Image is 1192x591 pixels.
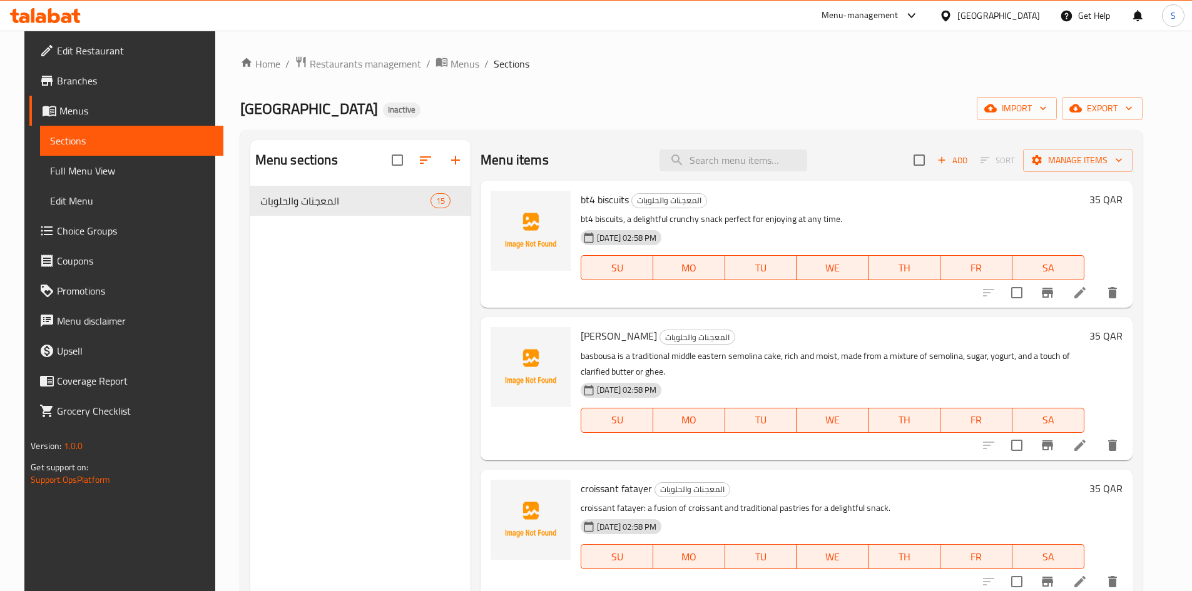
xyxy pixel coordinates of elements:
span: Select to update [1004,280,1030,306]
span: Edit Menu [50,193,213,208]
p: croissant fatayer: a fusion of croissant and traditional pastries for a delightful snack. [581,500,1084,516]
span: Select to update [1004,432,1030,458]
a: Coupons [29,246,223,276]
button: SU [581,544,653,569]
span: Coverage Report [57,373,213,388]
a: Choice Groups [29,216,223,246]
span: Branches [57,73,213,88]
span: MO [658,548,720,566]
button: TH [869,544,940,569]
span: SA [1017,259,1079,277]
button: Add [932,151,972,170]
span: export [1072,101,1133,116]
p: basbousa is a traditional middle eastern semolina cake, rich and moist, made from a mixture of se... [581,348,1084,380]
span: Version: [31,438,61,454]
span: SU [586,411,648,429]
span: Select section first [972,151,1023,170]
span: Add [935,153,969,168]
span: Menu disclaimer [57,313,213,328]
button: SU [581,408,653,433]
span: SU [586,548,648,566]
span: Sections [50,133,213,148]
span: Full Menu View [50,163,213,178]
button: SA [1012,255,1084,280]
span: SU [586,259,648,277]
span: [GEOGRAPHIC_DATA] [240,94,378,123]
span: SA [1017,411,1079,429]
button: Branch-specific-item [1032,278,1062,308]
div: المعجنات والحلويات [631,193,707,208]
button: WE [797,408,869,433]
a: Branches [29,66,223,96]
span: Select all sections [384,147,410,173]
button: Branch-specific-item [1032,430,1062,460]
span: [DATE] 02:58 PM [592,521,661,533]
span: Select section [906,147,932,173]
button: Add section [441,145,471,175]
button: TH [869,408,940,433]
span: Sections [494,56,529,71]
a: Edit Restaurant [29,36,223,66]
span: Choice Groups [57,223,213,238]
button: FR [940,255,1012,280]
img: basbousa rob [491,327,571,407]
h6: 35 QAR [1089,327,1123,345]
li: / [285,56,290,71]
button: delete [1098,430,1128,460]
li: / [426,56,430,71]
div: items [430,193,451,208]
a: Menus [29,96,223,126]
button: TU [725,408,797,433]
span: المعجنات والحلويات [260,193,430,208]
a: Edit menu item [1072,285,1088,300]
nav: breadcrumb [240,56,1143,72]
span: Sort sections [410,145,441,175]
a: Edit menu item [1072,438,1088,453]
button: FR [940,544,1012,569]
span: [DATE] 02:58 PM [592,232,661,244]
span: [PERSON_NAME] [581,326,657,345]
button: Manage items [1023,149,1133,172]
span: Inactive [383,104,420,115]
span: FR [945,259,1007,277]
li: / [484,56,489,71]
p: bt4 biscuits, a delightful crunchy snack perfect for enjoying at any time. [581,211,1084,227]
button: TU [725,544,797,569]
h2: Menu sections [255,151,338,169]
button: SU [581,255,653,280]
span: المعجنات والحلويات [655,482,730,497]
span: Restaurants management [310,56,421,71]
span: TU [730,548,792,566]
span: [DATE] 02:58 PM [592,384,661,396]
span: WE [802,259,863,277]
a: Edit menu item [1072,574,1088,589]
a: Restaurants management [295,56,421,72]
span: Coupons [57,253,213,268]
span: Add item [932,151,972,170]
span: WE [802,411,863,429]
div: Menu-management [822,8,899,23]
button: MO [653,408,725,433]
button: FR [940,408,1012,433]
a: Home [240,56,280,71]
a: Support.OpsPlatform [31,472,110,488]
div: المعجنات والحلويات [660,330,735,345]
span: S [1171,9,1176,23]
span: Upsell [57,343,213,358]
button: WE [797,544,869,569]
button: SA [1012,408,1084,433]
a: Promotions [29,276,223,306]
span: Get support on: [31,459,88,475]
input: search [660,149,807,171]
span: MO [658,411,720,429]
div: Inactive [383,103,420,118]
span: 1.0.0 [64,438,83,454]
a: Sections [40,126,223,156]
button: export [1062,97,1143,120]
button: TH [869,255,940,280]
span: TH [874,259,935,277]
button: WE [797,255,869,280]
span: TU [730,259,792,277]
